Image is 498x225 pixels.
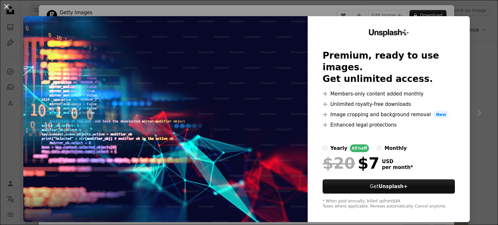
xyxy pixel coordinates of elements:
[382,159,413,164] span: USD
[377,146,382,151] input: monthly
[378,184,408,189] strong: Unsplash+
[323,90,455,98] li: Members-only content added monthly
[323,199,455,209] div: * When paid annually, billed upfront $84 Taxes where applicable. Renews automatically. Cancel any...
[323,155,379,172] div: $7
[323,50,455,85] h2: Premium, ready to use images. Get unlimited access.
[385,144,407,152] div: monthly
[323,111,455,118] li: Image cropping and background removal
[323,100,455,108] li: Unlimited royalty-free downloads
[350,144,369,152] div: 65% off
[323,146,328,151] input: yearly65%off
[433,111,449,118] span: New
[382,164,413,170] span: per month *
[323,155,355,172] span: $20
[323,179,455,194] button: GetUnsplash+
[330,144,347,152] div: yearly
[323,121,455,129] li: Enhanced legal protections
